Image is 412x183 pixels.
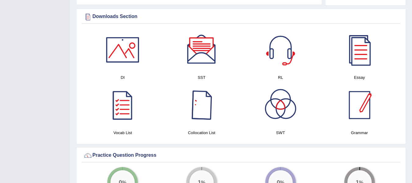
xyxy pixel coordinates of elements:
h4: Essay [323,74,396,81]
h4: Vocab List [86,130,159,136]
h4: RL [244,74,317,81]
h4: DI [86,74,159,81]
h4: SWT [244,130,317,136]
div: Downloads Section [83,12,399,21]
h4: Grammar [323,130,396,136]
h4: SST [165,74,238,81]
div: Practice Question Progress [83,151,399,160]
h4: Collocation List [165,130,238,136]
